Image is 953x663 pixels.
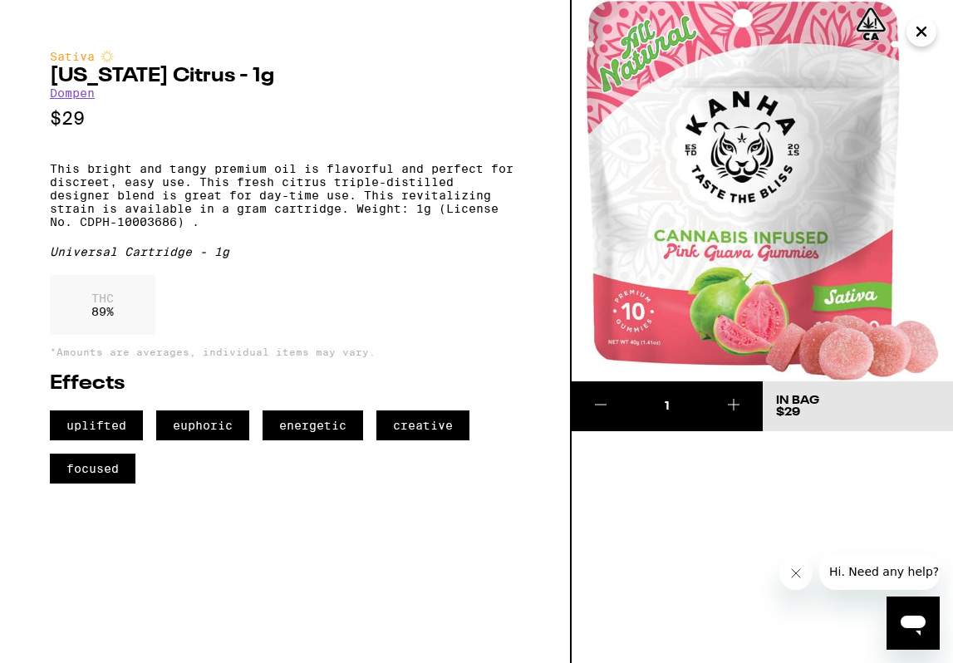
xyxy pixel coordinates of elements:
h2: Effects [50,374,520,394]
h2: [US_STATE] Citrus - 1g [50,66,520,86]
span: uplifted [50,410,143,440]
span: focused [50,454,135,484]
p: This bright and tangy premium oil is flavorful and perfect for discreet, easy use. This fresh cit... [50,162,520,228]
p: $29 [50,108,520,129]
button: Close [906,17,936,47]
div: Universal Cartridge - 1g [50,245,520,258]
p: *Amounts are averages, individual items may vary. [50,346,520,357]
span: creative [376,410,469,440]
iframe: Close message [779,557,813,590]
div: Sativa [50,50,520,63]
span: energetic [263,410,363,440]
span: $29 [776,406,800,418]
p: THC [91,292,114,305]
a: Dompen [50,86,95,100]
div: 89 % [50,275,155,335]
iframe: Message from company [819,553,940,590]
button: In Bag$29 [763,381,953,431]
div: 1 [629,398,705,415]
div: In Bag [776,395,819,406]
span: euphoric [156,410,249,440]
iframe: Button to launch messaging window [887,597,940,650]
img: sativaColor.svg [101,50,114,63]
